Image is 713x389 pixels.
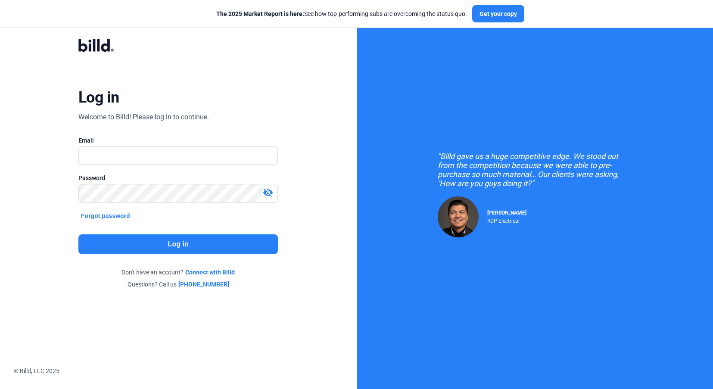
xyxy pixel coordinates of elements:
div: Email [78,136,278,145]
a: Connect with Billd [185,268,235,277]
button: Forgot password [78,211,133,221]
span: The 2025 Market Report is here: [216,10,304,17]
div: See how top-performing subs are overcoming the status quo. [216,9,467,18]
a: [PHONE_NUMBER] [178,280,229,289]
span: [PERSON_NAME] [487,210,526,216]
div: Welcome to Billd! Please log in to continue. [78,112,209,122]
div: Questions? Call us [78,280,278,289]
div: "Billd gave us a huge competitive edge. We stood out from the competition because we were able to... [438,152,632,188]
button: Get your copy [472,5,524,22]
div: Don't have an account? [78,268,278,277]
mat-icon: visibility_off [263,187,273,198]
div: Password [78,174,278,182]
div: RDP Electrical [487,216,526,224]
div: Log in [78,88,119,107]
img: Raul Pacheco [438,196,479,237]
button: Log in [78,234,278,254]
